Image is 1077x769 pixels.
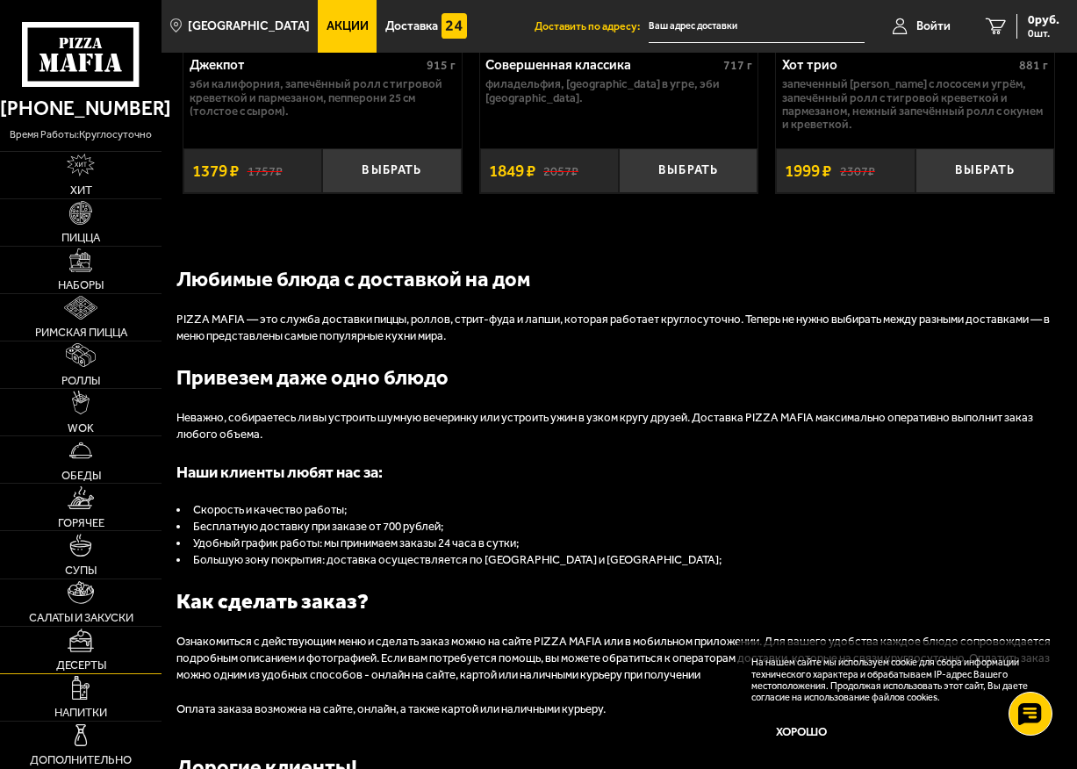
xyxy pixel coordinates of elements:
[248,162,283,178] s: 1757 ₽
[723,58,752,73] span: 717 г
[30,754,132,765] span: Дополнительно
[61,375,100,386] span: Роллы
[327,20,369,32] span: Акции
[649,11,864,43] input: Ваш адрес доставки
[385,20,438,32] span: Доставка
[785,162,831,179] span: 1999 ₽
[543,162,578,178] s: 2057 ₽
[176,365,449,390] b: Привезем даже одно блюдо
[751,657,1036,703] p: На нашем сайте мы используем cookie для сбора информации технического характера и обрабатываем IP...
[1019,58,1048,73] span: 881 г
[61,232,100,243] span: Пицца
[782,77,1048,131] p: Запеченный [PERSON_NAME] с лососем и угрём, Запечённый ролл с тигровой креветкой и пармезаном, Не...
[840,162,875,178] s: 2307 ₽
[190,77,456,118] p: Эби Калифорния, Запечённый ролл с тигровой креветкой и пармезаном, Пепперони 25 см (толстое с сыр...
[54,707,107,718] span: Напитки
[1028,14,1059,26] span: 0 руб.
[915,148,1054,193] button: Выбрать
[190,57,422,73] div: Джекпот
[176,519,1061,535] li: Бесплатную доставку при заказе от 700 рублей;
[782,57,1015,73] div: Хот трио
[322,148,461,193] button: Выбрать
[68,422,94,434] span: WOK
[56,659,106,671] span: Десерты
[176,463,383,482] span: Наши клиенты любят нас за:
[61,470,101,481] span: Обеды
[176,312,1061,345] p: PIZZA MAFIA — это служба доставки пиццы, роллов, стрит-фуда и лапши, которая работает круглосуточ...
[442,13,467,39] img: 15daf4d41897b9f0e9f617042186c801.svg
[427,58,456,73] span: 915 г
[485,57,718,73] div: Совершенная классика
[192,162,239,179] span: 1379 ₽
[751,715,852,748] button: Хорошо
[188,20,310,32] span: [GEOGRAPHIC_DATA]
[176,267,530,291] b: Любимые блюда с доставкой на дом
[65,564,97,576] span: Супы
[489,162,535,179] span: 1849 ₽
[29,612,133,623] span: Салаты и закуски
[35,327,127,338] span: Римская пицца
[535,21,649,32] span: Доставить по адресу:
[916,20,951,32] span: Войти
[176,589,369,614] b: Как сделать заказ?
[176,535,1061,552] li: Удобный график работы: мы принимаем заказы 24 часа в сутки;
[176,410,1061,443] p: Неважно, собираетесь ли вы устроить шумную вечеринку или устроить ужин в узком кругу друзей. Дост...
[1028,28,1059,39] span: 0 шт.
[58,517,104,528] span: Горячее
[176,634,1061,684] p: Ознакомиться с действующим меню и сделать заказ можно на сайте PIZZA MAFIA или в мобильном прилож...
[176,502,1061,519] li: Скорость и качество работы;
[619,148,757,193] button: Выбрать
[58,279,104,291] span: Наборы
[70,184,92,196] span: Хит
[485,77,751,104] p: Филадельфия, [GEOGRAPHIC_DATA] в угре, Эби [GEOGRAPHIC_DATA].
[176,701,1061,718] p: Оплата заказа возможна на сайте, онлайн, а также картой или наличными курьеру.
[176,552,1061,569] li: Большую зону покрытия: доставка осуществляется по [GEOGRAPHIC_DATA] и [GEOGRAPHIC_DATA];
